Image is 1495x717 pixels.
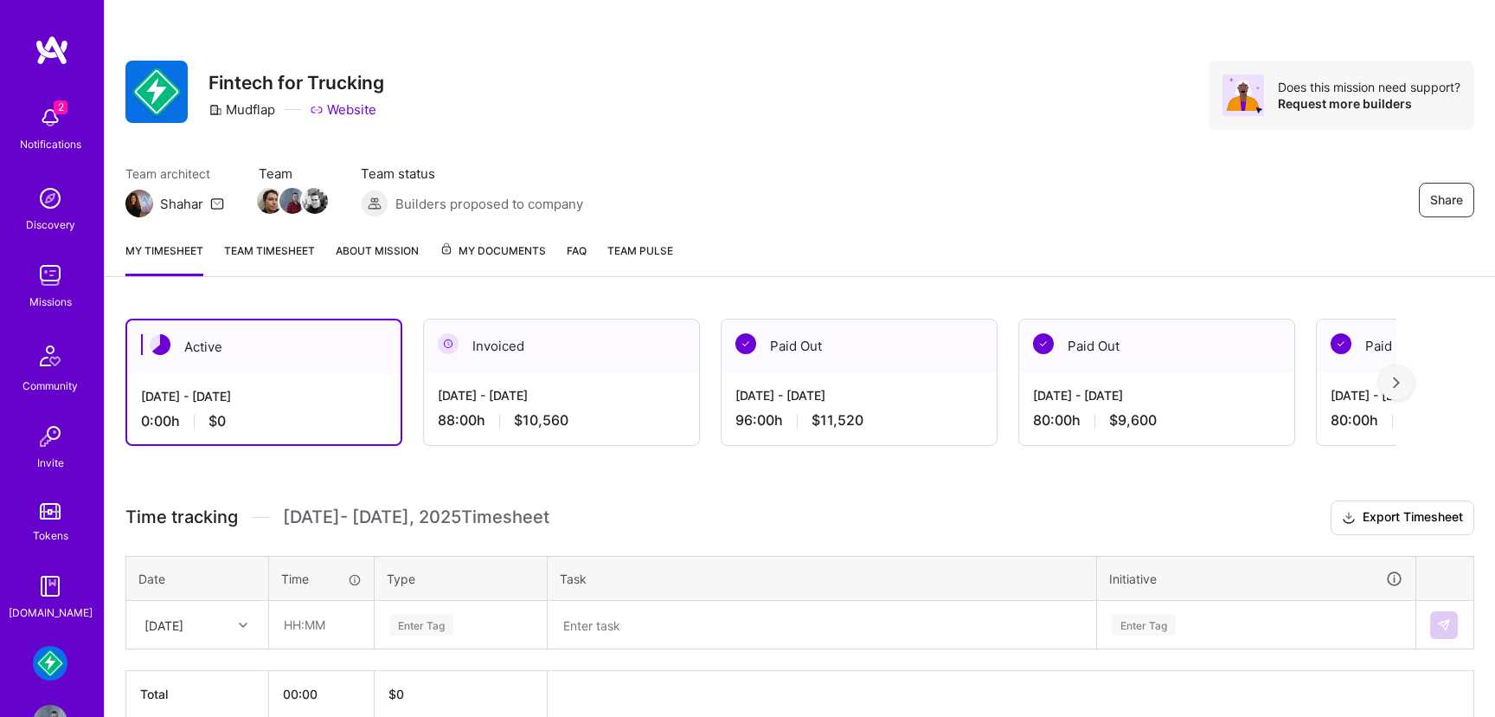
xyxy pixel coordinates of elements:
span: $10,560 [514,411,568,430]
span: Team status [361,165,583,183]
img: guide book [33,569,67,604]
div: Discovery [26,216,75,234]
input: HH:MM [270,602,373,648]
div: Active [127,320,401,373]
div: Missions [29,293,72,311]
img: Invoiced [438,333,459,354]
div: 96:00 h [735,411,983,430]
img: Team Architect [125,190,153,217]
img: Paid Out [1033,333,1054,354]
a: Team timesheet [224,242,315,276]
img: Avatar [1222,74,1264,116]
img: logo [35,35,69,66]
div: Does this mission need support? [1278,79,1460,95]
a: My Documents [440,242,546,276]
div: Time [281,570,362,588]
div: [DOMAIN_NAME] [9,604,93,622]
img: Submit [1437,618,1451,632]
a: Team Member Avatar [259,186,281,216]
div: Tokens [33,526,68,545]
span: Team [259,165,326,183]
span: 2 [54,100,67,114]
img: Builders proposed to company [361,190,388,217]
button: Share [1419,183,1474,217]
img: Team Member Avatar [302,188,328,214]
span: Team architect [125,165,224,183]
img: Team Member Avatar [279,188,305,214]
img: Community [29,335,71,377]
a: Team Member Avatar [281,186,304,216]
div: 88:00 h [438,411,685,430]
img: right [1393,377,1400,389]
div: Enter Tag [389,611,453,638]
span: Builders proposed to company [395,195,583,213]
span: Share [1430,191,1463,209]
i: icon Download [1342,509,1356,527]
div: Enter Tag [1112,611,1176,638]
th: Date [126,556,269,601]
span: Team Pulse [607,244,673,257]
div: Invite [37,454,64,472]
a: Website [310,100,376,119]
div: Community [22,377,78,395]
div: 0:00 h [141,412,387,430]
i: icon Chevron [239,621,247,630]
div: Request more builders [1278,95,1460,112]
a: Team Member Avatar [304,186,326,216]
div: Paid Out [722,320,997,372]
a: Team Pulse [607,242,673,276]
img: bell [33,100,67,135]
th: Type [375,556,548,601]
span: $0 [209,412,226,430]
div: Invoiced [424,320,699,372]
span: Time tracking [125,507,238,528]
img: Invite [33,419,67,454]
span: [DATE] - [DATE] , 2025 Timesheet [283,507,549,528]
div: [DATE] - [DATE] [735,386,983,404]
button: Export Timesheet [1331,501,1474,535]
img: Company Logo [125,61,188,123]
span: $9,600 [1109,411,1157,430]
div: 80:00 h [1033,411,1280,430]
img: Team Member Avatar [257,188,283,214]
h3: Fintech for Trucking [209,72,384,94]
div: Paid Out [1019,320,1294,372]
img: discovery [33,181,67,216]
div: Initiative [1109,569,1403,589]
span: My Documents [440,242,546,261]
a: Mudflap: Fintech for Trucking [29,646,72,681]
img: Mudflap: Fintech for Trucking [33,646,67,681]
span: $ 0 [388,687,404,701]
div: Notifications [20,135,81,153]
div: [DATE] [144,616,183,634]
div: [DATE] - [DATE] [1033,386,1280,404]
i: icon Mail [210,197,224,210]
a: My timesheet [125,242,203,276]
img: teamwork [33,258,67,293]
div: Mudflap [209,100,275,119]
a: About Mission [336,242,419,276]
div: [DATE] - [DATE] [141,387,387,405]
img: Active [150,334,170,355]
th: Task [548,556,1097,601]
span: $11,520 [812,411,863,430]
div: [DATE] - [DATE] [438,386,685,404]
a: FAQ [567,242,587,276]
div: Shahar [160,195,203,213]
img: Paid Out [735,333,756,354]
img: Paid Out [1331,333,1351,354]
img: tokens [40,503,61,520]
i: icon CompanyGray [209,103,222,117]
